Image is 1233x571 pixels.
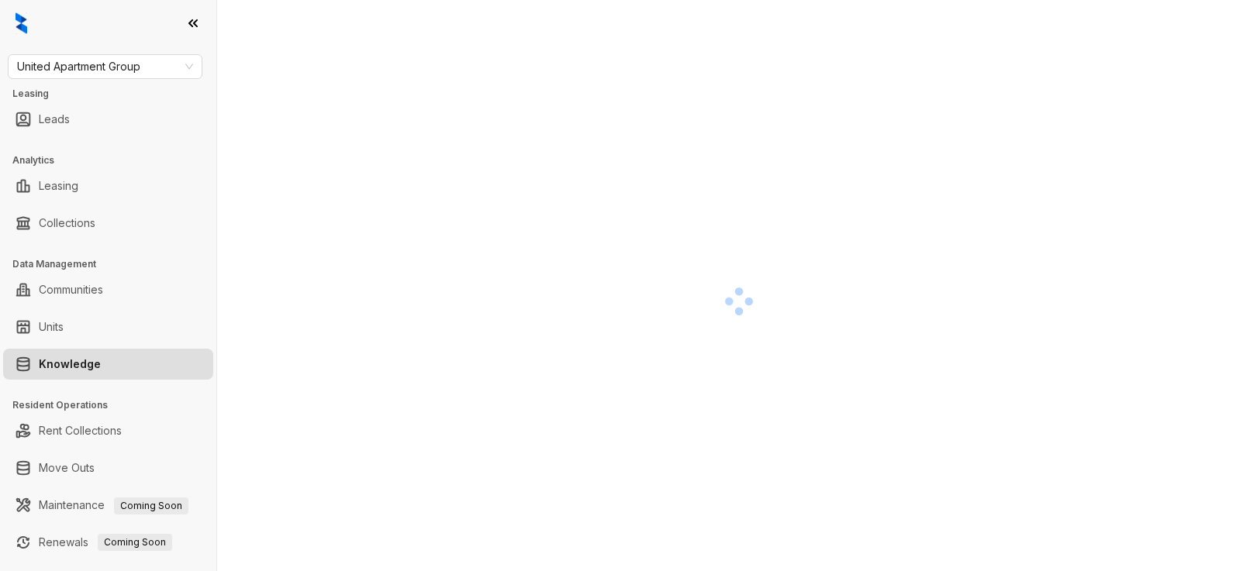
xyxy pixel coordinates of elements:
li: Move Outs [3,452,213,483]
li: Leasing [3,170,213,201]
span: Coming Soon [98,534,172,551]
a: Communities [39,274,103,305]
a: Collections [39,208,95,239]
li: Knowledge [3,349,213,380]
li: Renewals [3,527,213,558]
h3: Leasing [12,87,216,101]
li: Leads [3,104,213,135]
img: logo [16,12,27,34]
a: RenewalsComing Soon [39,527,172,558]
span: Coming Soon [114,497,188,514]
h3: Analytics [12,153,216,167]
a: Knowledge [39,349,101,380]
span: United Apartment Group [17,55,193,78]
a: Move Outs [39,452,95,483]
a: Units [39,311,64,342]
h3: Data Management [12,257,216,271]
li: Communities [3,274,213,305]
li: Maintenance [3,490,213,521]
li: Units [3,311,213,342]
a: Leasing [39,170,78,201]
a: Leads [39,104,70,135]
li: Collections [3,208,213,239]
h3: Resident Operations [12,398,216,412]
a: Rent Collections [39,415,122,446]
li: Rent Collections [3,415,213,446]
